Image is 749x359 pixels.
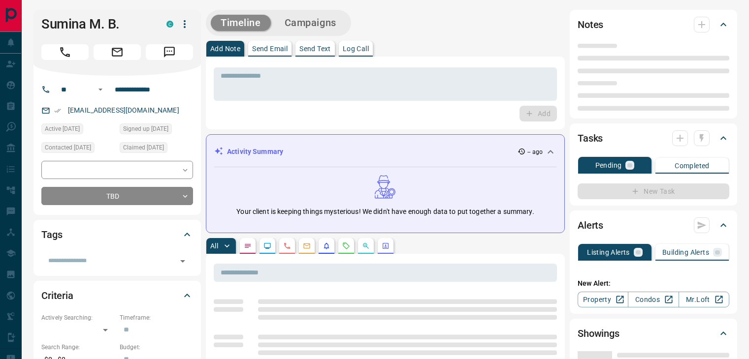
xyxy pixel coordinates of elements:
div: Alerts [578,213,729,237]
h2: Tasks [578,130,603,146]
span: Active [DATE] [45,124,80,134]
svg: Email Verified [54,107,61,114]
div: Wed Oct 08 2025 [120,142,193,156]
div: Mon Feb 21 2022 [120,123,193,137]
button: Open [95,84,106,95]
span: Call [41,44,89,60]
button: Timeline [211,15,271,31]
span: Message [146,44,193,60]
svg: Lead Browsing Activity [263,242,271,250]
div: Tags [41,223,193,246]
div: Activity Summary-- ago [214,143,556,161]
h2: Tags [41,227,62,242]
svg: Emails [303,242,311,250]
p: Your client is keeping things mysterious! We didn't have enough data to put together a summary. [236,207,534,217]
svg: Notes [244,242,252,250]
a: [EMAIL_ADDRESS][DOMAIN_NAME] [68,106,179,114]
div: Showings [578,322,729,345]
div: TBD [41,187,193,205]
p: Completed [675,162,710,169]
p: Building Alerts [662,249,709,256]
p: Listing Alerts [587,249,630,256]
p: Send Text [299,45,331,52]
h2: Showings [578,326,619,341]
h2: Criteria [41,288,73,303]
p: Log Call [343,45,369,52]
div: condos.ca [166,21,173,28]
svg: Agent Actions [382,242,390,250]
svg: Opportunities [362,242,370,250]
h1: Sumina M. B. [41,16,152,32]
button: Open [176,254,190,268]
p: Timeframe: [120,313,193,322]
button: Campaigns [275,15,346,31]
p: -- ago [527,148,543,156]
div: Criteria [41,284,193,307]
p: Activity Summary [227,147,283,157]
h2: Notes [578,17,603,32]
div: Fri Sep 02 2022 [41,123,115,137]
div: Notes [578,13,729,36]
div: Tasks [578,126,729,150]
span: Contacted [DATE] [45,143,91,152]
span: Signed up [DATE] [123,124,168,134]
a: Property [578,292,628,307]
p: Pending [595,162,622,169]
p: New Alert: [578,278,729,289]
p: Add Note [210,45,240,52]
svg: Requests [342,242,350,250]
span: Claimed [DATE] [123,143,164,152]
p: All [210,242,218,249]
p: Search Range: [41,343,115,352]
p: Send Email [252,45,288,52]
span: Email [94,44,141,60]
svg: Listing Alerts [323,242,330,250]
svg: Calls [283,242,291,250]
h2: Alerts [578,217,603,233]
a: Condos [628,292,679,307]
p: Actively Searching: [41,313,115,322]
p: Budget: [120,343,193,352]
div: Fri Sep 02 2022 [41,142,115,156]
a: Mr.Loft [679,292,729,307]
